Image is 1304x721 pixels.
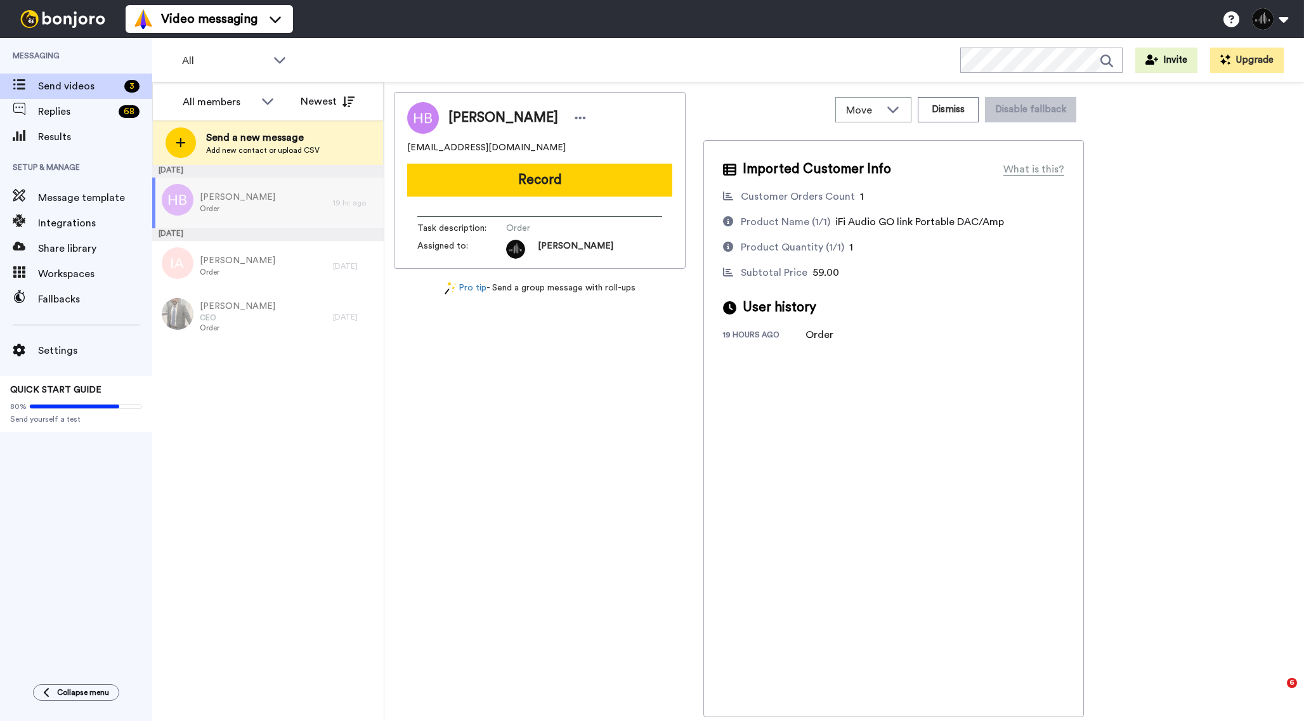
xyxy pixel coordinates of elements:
img: Image of Herlinda Blasquez [407,102,439,134]
span: iFi Audio GO link Portable DAC/Amp [835,217,1004,227]
div: - Send a group message with roll-ups [394,282,686,295]
button: Collapse menu [33,684,119,701]
span: Send a new message [206,130,320,145]
span: [PERSON_NAME] [200,191,275,204]
span: Order [200,323,275,333]
span: [PERSON_NAME] [448,108,558,127]
img: 8eebf7b9-0f15-494c-9298-6f0cbaddf06e-1708084966.jpg [506,240,525,259]
div: [DATE] [333,312,377,322]
div: [DATE] [152,165,384,178]
span: 1 [860,192,864,202]
span: Imported Customer Info [743,160,891,179]
div: 3 [124,80,140,93]
span: Video messaging [161,10,258,28]
div: Product Name (1/1) [741,214,830,230]
span: Assigned to: [417,240,506,259]
span: Replies [38,104,114,119]
div: What is this? [1003,162,1064,177]
span: Order [200,204,275,214]
div: [DATE] [333,261,377,271]
span: All [182,53,267,68]
img: vm-color.svg [133,9,153,29]
div: [DATE] [152,228,384,241]
div: Customer Orders Count [741,189,855,204]
span: Share library [38,241,152,256]
a: Pro tip [445,282,486,295]
span: Workspaces [38,266,152,282]
span: CEO [200,313,275,323]
div: Product Quantity (1/1) [741,240,844,255]
span: Results [38,129,152,145]
span: Send videos [38,79,119,94]
img: bj-logo-header-white.svg [15,10,110,28]
span: Fallbacks [38,292,152,307]
span: User history [743,298,816,317]
span: Add new contact or upload CSV [206,145,320,155]
img: 3a27972f-819f-4ab7-94e1-c98ffaf3defc.jpg [162,298,193,330]
button: Invite [1135,48,1197,73]
span: [PERSON_NAME] [538,240,613,259]
span: 80% [10,401,27,412]
span: Task description : [417,222,506,235]
span: Collapse menu [57,687,109,698]
img: ia.png [162,247,193,279]
div: All members [183,94,255,110]
span: Move [846,103,880,118]
iframe: Intercom live chat [1261,678,1291,708]
img: hb.png [162,184,193,216]
button: Upgrade [1210,48,1284,73]
button: Dismiss [918,97,979,122]
button: Newest [291,89,364,114]
span: [PERSON_NAME] [200,254,275,267]
span: 59.00 [812,268,839,278]
span: [EMAIL_ADDRESS][DOMAIN_NAME] [407,141,566,154]
button: Disable fallback [985,97,1076,122]
span: Order [506,222,627,235]
span: Message template [38,190,152,205]
span: 6 [1287,678,1297,688]
img: magic-wand.svg [445,282,456,295]
span: Settings [38,343,152,358]
span: 1 [849,242,853,252]
div: 19 hours ago [723,330,805,342]
span: Integrations [38,216,152,231]
div: Order [805,327,869,342]
span: Send yourself a test [10,414,142,424]
div: Subtotal Price [741,265,807,280]
div: 68 [119,105,140,118]
span: [PERSON_NAME] [200,300,275,313]
span: Order [200,267,275,277]
button: Record [407,164,672,197]
span: QUICK START GUIDE [10,386,101,394]
div: 19 hr. ago [333,198,377,208]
